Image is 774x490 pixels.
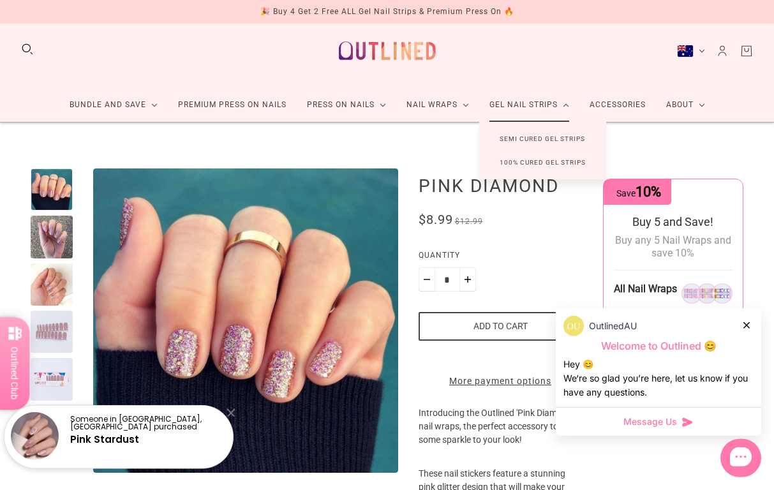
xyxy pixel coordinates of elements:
[419,175,583,197] h1: Pink Diamond
[419,267,435,292] button: Minus
[563,339,754,353] p: Welcome to Outlined 😊
[419,212,453,227] span: $8.99
[677,45,705,57] button: Australia
[455,217,483,226] span: $12.99
[479,151,606,174] a: 100% Cured Gel Strips
[59,88,168,122] a: Bundle and Save
[70,415,222,431] p: Someone in [GEOGRAPHIC_DATA], [GEOGRAPHIC_DATA] purchased
[396,88,479,122] a: Nail Wraps
[70,433,139,446] a: Pink Stardust
[419,249,583,267] label: Quantity
[563,357,754,399] div: Hey 😊 We‘re so glad you’re here, let us know if you have any questions.
[297,88,396,122] a: Press On Nails
[93,168,398,473] modal-trigger: Enlarge product image
[656,88,715,122] a: About
[623,415,677,428] span: Message Us
[740,44,754,58] a: Cart
[93,168,398,473] img: Pink Diamond-Adult Nail Wraps-Outlined
[632,215,713,228] span: Buy 5 and Save!
[616,188,661,198] span: Save
[419,406,583,467] p: Introducing the Outlined 'Pink Diamond' nail wraps, the perfect accessory to add some sparkle to ...
[563,316,584,336] img: data:image/png;base64,iVBORw0KGgoAAAANSUhEUgAAACQAAAAkCAYAAADhAJiYAAAAAXNSR0IArs4c6QAAAERlWElmTU0...
[419,375,583,388] a: More payment options
[589,319,637,333] p: OutlinedAU
[636,184,661,200] span: 10%
[715,44,729,58] a: Account
[20,42,34,56] button: Search
[479,127,606,151] a: Semi Cured Gel Strips
[419,312,583,341] button: Add to cart
[614,283,677,295] span: All Nail Wraps
[260,5,514,19] div: 🎉 Buy 4 Get 2 Free ALL Gel Nail Strips & Premium Press On 🔥
[579,88,656,122] a: Accessories
[331,24,443,78] a: Outlined
[459,267,476,292] button: Plus
[479,88,579,122] a: Gel Nail Strips
[615,234,731,259] span: Buy any 5 Nail Wraps and save 10%
[168,88,297,122] a: Premium Press On Nails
